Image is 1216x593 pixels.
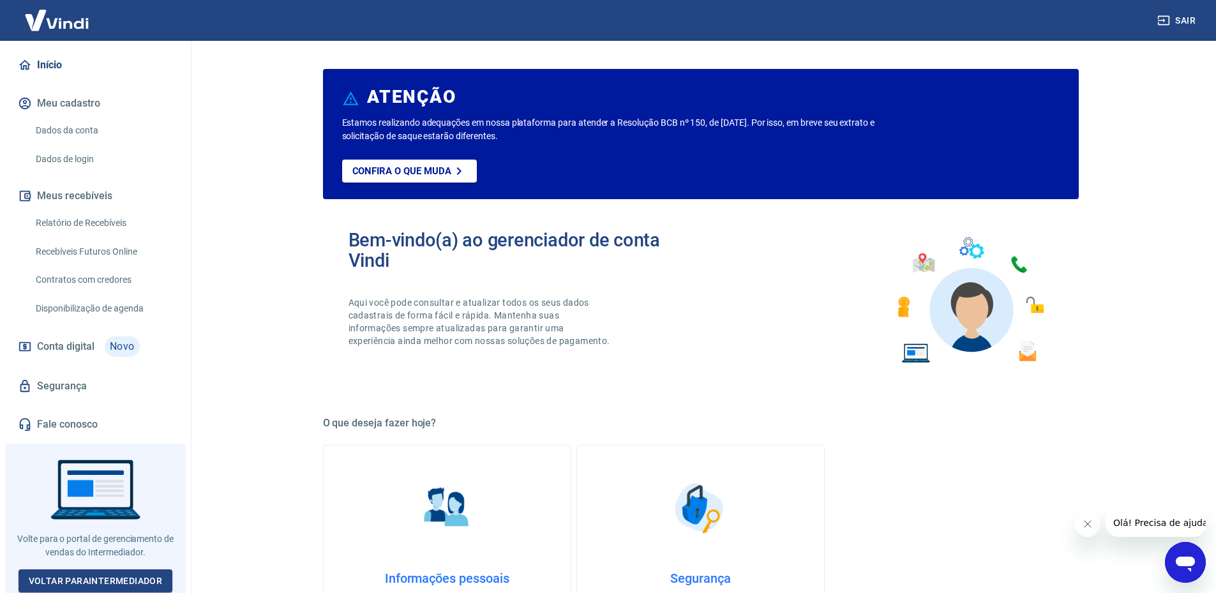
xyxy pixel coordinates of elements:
[15,51,176,79] a: Início
[31,210,176,236] a: Relatório de Recebíveis
[342,116,916,143] p: Estamos realizando adequações em nossa plataforma para atender a Resolução BCB nº 150, de [DATE]....
[367,91,456,103] h6: ATENÇÃO
[15,1,98,40] img: Vindi
[15,182,176,210] button: Meus recebíveis
[8,9,107,19] span: Olá! Precisa de ajuda?
[886,230,1053,371] img: Imagem de um avatar masculino com diversos icones exemplificando as funcionalidades do gerenciado...
[352,165,451,177] p: Confira o que muda
[15,372,176,400] a: Segurança
[349,230,701,271] h2: Bem-vindo(a) ao gerenciador de conta Vindi
[15,89,176,117] button: Meu cadastro
[597,571,804,586] h4: Segurança
[31,239,176,265] a: Recebíveis Futuros Online
[668,476,732,540] img: Segurança
[37,338,94,356] span: Conta digital
[344,571,550,586] h4: Informações pessoais
[15,410,176,439] a: Fale conosco
[1075,511,1100,537] iframe: Fechar mensagem
[1106,509,1206,537] iframe: Mensagem da empresa
[31,146,176,172] a: Dados de login
[15,331,176,362] a: Conta digitalNovo
[31,296,176,322] a: Disponibilização de agenda
[349,296,613,347] p: Aqui você pode consultar e atualizar todos os seus dados cadastrais de forma fácil e rápida. Mant...
[105,336,140,357] span: Novo
[1155,9,1201,33] button: Sair
[342,160,477,183] a: Confira o que muda
[31,117,176,144] a: Dados da conta
[19,569,173,593] a: Voltar paraIntermediador
[415,476,479,540] img: Informações pessoais
[31,267,176,293] a: Contratos com credores
[1165,542,1206,583] iframe: Botão para abrir a janela de mensagens
[323,417,1079,430] h5: O que deseja fazer hoje?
